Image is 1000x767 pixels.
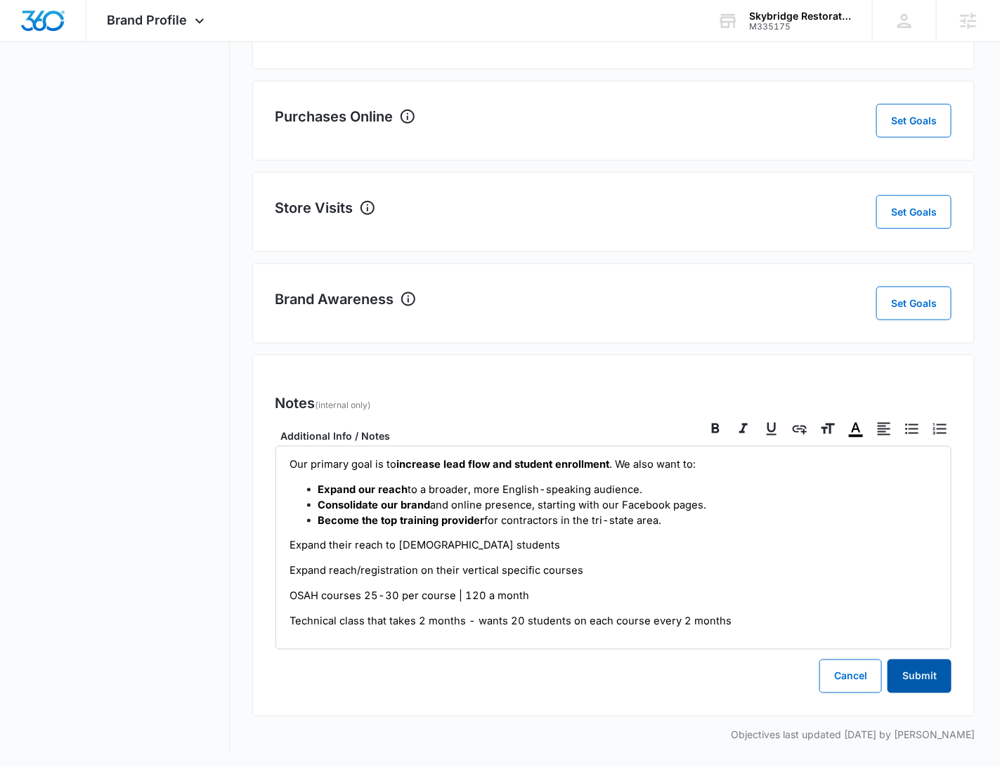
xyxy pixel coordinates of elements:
div: account name [749,11,852,22]
button: Cancel [819,660,882,693]
span: to a broader, more English-speaking audience. [318,483,643,496]
button: Submit [888,660,952,693]
div: Domain Overview [53,83,126,92]
button: t('actions.formatting.fontSize') [817,418,839,440]
strong: Consolidate our brand [318,499,431,511]
button: t('actions.formatting.textAlignment') [873,418,895,440]
span: Technical class that takes 2 months - wants 20 students on each course every 2 months [290,615,732,628]
p: Objectives last updated [DATE] by [PERSON_NAME] [252,728,975,742]
img: website_grey.svg [22,37,34,48]
span: and online presence, starting with our Facebook pages. [318,499,707,511]
span: Our primary goal is to . We also want to: [290,458,696,471]
div: v 4.0.24 [39,22,69,34]
button: Set Goals [876,104,952,138]
div: Keywords by Traffic [155,83,237,92]
h2: Store Visits [275,197,353,218]
img: logo_orange.svg [22,22,34,34]
img: tab_domain_overview_orange.svg [38,81,49,93]
button: Set Goals [876,287,952,320]
span: (internal only) [316,400,372,410]
span: Expand their reach to [DEMOGRAPHIC_DATA] students [290,539,561,552]
button: Set/Unset Link [845,418,867,440]
button: Set Goals [876,195,952,229]
strong: increase lead flow and student enrollment [397,458,610,471]
span: Expand reach/registration on their vertical specific courses [290,565,584,577]
span: OSAH courses 25-30 per course | 120 a month [290,590,530,603]
label: Additional Info / Notes [281,428,958,443]
h2: Brand Awareness [275,289,394,310]
div: account id [749,22,852,32]
h2: Purchases Online [275,106,394,127]
span: for contractors in the tri-state area. [318,514,662,527]
div: Domain: [DOMAIN_NAME] [37,37,155,48]
strong: Become the top training provider [318,514,485,527]
strong: Expand our reach [318,483,408,496]
img: tab_keywords_by_traffic_grey.svg [140,81,151,93]
h3: Notes [275,393,372,414]
span: Brand Profile [108,13,188,27]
